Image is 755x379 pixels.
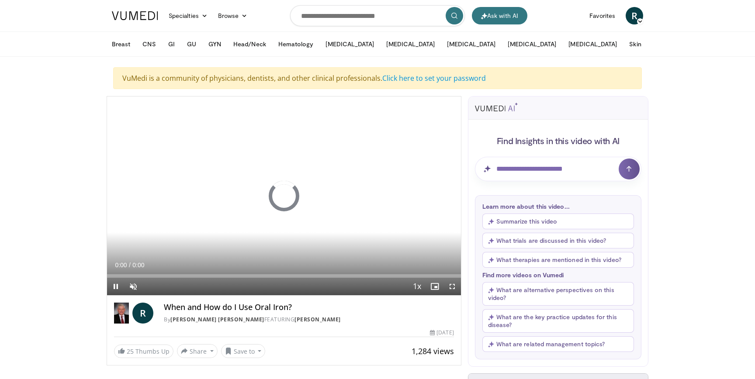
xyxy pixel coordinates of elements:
[203,35,226,53] button: GYN
[475,157,641,181] input: Question for AI
[290,5,465,26] input: Search topics, interventions
[107,274,461,278] div: Progress Bar
[132,262,144,269] span: 0:00
[112,11,158,20] img: VuMedi Logo
[475,135,641,146] h4: Find Insights in this video with AI
[273,35,319,53] button: Hematology
[182,35,201,53] button: GU
[114,345,173,358] a: 25 Thumbs Up
[626,7,643,24] a: R
[113,67,642,89] div: VuMedi is a community of physicians, dentists, and other clinical professionals.
[164,316,454,324] div: By FEATURING
[502,35,561,53] button: [MEDICAL_DATA]
[563,35,622,53] button: [MEDICAL_DATA]
[132,303,153,324] a: R
[412,346,454,356] span: 1,284 views
[482,336,634,352] button: What are related management topics?
[409,278,426,295] button: Playback Rate
[381,35,440,53] button: [MEDICAL_DATA]
[137,35,161,53] button: CNS
[125,278,142,295] button: Unmute
[170,316,264,323] a: [PERSON_NAME] [PERSON_NAME]
[127,347,134,355] span: 25
[163,35,180,53] button: GI
[213,7,253,24] a: Browse
[164,303,454,312] h4: When and How do I Use Oral Iron?
[442,35,501,53] button: [MEDICAL_DATA]
[107,278,125,295] button: Pause
[221,344,266,358] button: Save to
[443,278,461,295] button: Fullscreen
[107,35,135,53] button: Breast
[294,316,341,323] a: [PERSON_NAME]
[475,103,518,111] img: vumedi-ai-logo.svg
[482,309,634,333] button: What are the key practice updates for this disease?
[482,271,634,279] p: Find more videos on Vumedi
[624,35,646,53] button: Skin
[382,73,486,83] a: Click here to set your password
[472,7,527,24] button: Ask with AI
[177,344,218,358] button: Share
[426,278,443,295] button: Enable picture-in-picture mode
[115,262,127,269] span: 0:00
[482,214,634,229] button: Summarize this video
[482,252,634,268] button: What therapies are mentioned in this video?
[228,35,271,53] button: Head/Neck
[129,262,131,269] span: /
[430,329,454,337] div: [DATE]
[482,203,634,210] p: Learn more about this video...
[482,233,634,248] button: What trials are discussed in this video?
[584,7,620,24] a: Favorites
[107,96,461,296] video-js: Video Player
[163,7,213,24] a: Specialties
[320,35,379,53] button: [MEDICAL_DATA]
[114,303,129,324] img: Dr. Robert T. Means Jr.
[482,282,634,306] button: What are alternative perspectives on this video?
